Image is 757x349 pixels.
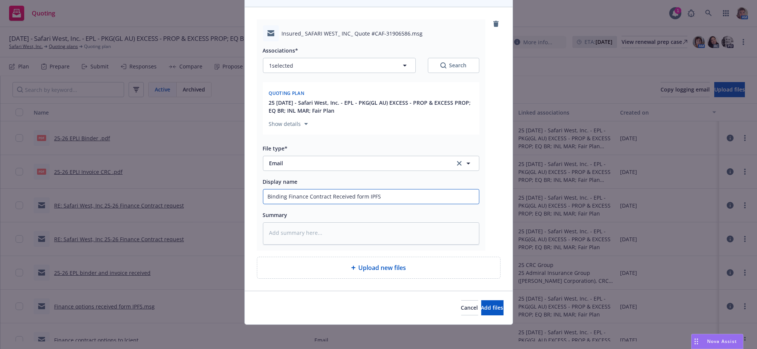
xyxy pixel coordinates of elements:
[257,257,501,279] div: Upload new files
[263,178,298,185] span: Display name
[440,62,467,69] div: Search
[269,99,475,115] button: 25 [DATE] - Safari West, Inc. - EPL - PKG(GL AU) EXCESS - PROP & EXCESS PROP; EQ BR; INL MAR; Fai...
[269,90,305,96] span: Quoting plan
[455,159,464,168] a: clear selection
[282,29,423,37] span: Insured_ SAFARI WEST_ INC_ Quote #CAF-31906586.msg
[263,58,416,73] button: 1selected
[461,300,478,315] button: Cancel
[263,47,298,54] span: Associations*
[263,145,288,152] span: File type*
[481,304,504,311] span: Add files
[263,156,479,171] button: Emailclear selection
[263,189,479,204] input: Add display name here...
[266,119,311,129] button: Show details
[269,62,294,70] span: 1 selected
[263,211,288,219] span: Summary
[691,334,743,349] button: Nova Assist
[461,304,478,311] span: Cancel
[692,334,701,349] div: Drag to move
[440,62,446,68] svg: Search
[707,338,737,344] span: Nova Assist
[269,159,445,167] span: Email
[428,58,479,73] button: SearchSearch
[359,263,406,272] span: Upload new files
[481,300,504,315] button: Add files
[491,19,501,28] a: remove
